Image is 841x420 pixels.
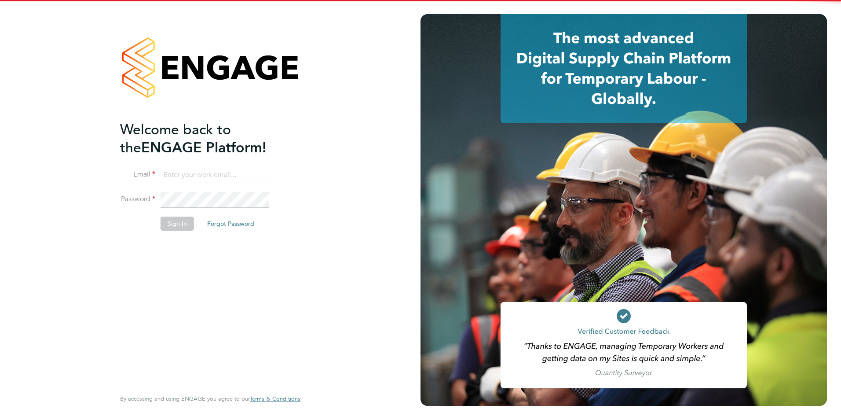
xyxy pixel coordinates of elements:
span: Welcome back to the [120,121,231,156]
button: Forgot Password [200,217,261,231]
a: Terms & Conditions [250,395,300,402]
input: Enter your work email... [161,167,269,183]
label: Password [120,195,155,204]
button: Sign In [161,217,194,231]
span: By accessing and using ENGAGE you agree to our [120,395,300,402]
h2: ENGAGE Platform! [120,121,292,157]
label: Email [120,170,155,179]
